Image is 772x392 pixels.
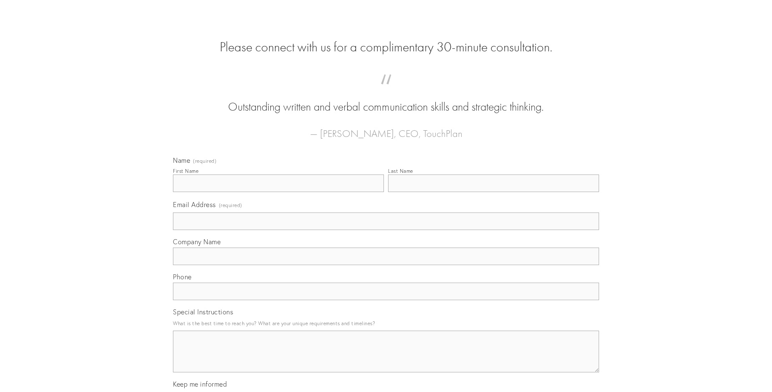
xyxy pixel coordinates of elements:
span: (required) [219,200,242,211]
p: What is the best time to reach you? What are your unique requirements and timelines? [173,318,599,329]
div: Last Name [388,168,413,174]
blockquote: Outstanding written and verbal communication skills and strategic thinking. [186,83,586,115]
span: Company Name [173,238,221,246]
span: Special Instructions [173,308,233,316]
span: Phone [173,273,192,281]
div: First Name [173,168,198,174]
figcaption: — [PERSON_NAME], CEO, TouchPlan [186,115,586,142]
span: “ [186,83,586,99]
span: (required) [193,159,216,164]
span: Email Address [173,200,216,209]
span: Name [173,156,190,164]
h2: Please connect with us for a complimentary 30-minute consultation. [173,39,599,55]
span: Keep me informed [173,380,227,388]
